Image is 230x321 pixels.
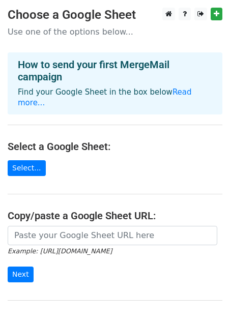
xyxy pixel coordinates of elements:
[8,140,222,153] h4: Select a Google Sheet:
[18,87,192,107] a: Read more...
[18,87,212,108] p: Find your Google Sheet in the box below
[8,26,222,37] p: Use one of the options below...
[8,267,34,282] input: Next
[8,226,217,245] input: Paste your Google Sheet URL here
[18,59,212,83] h4: How to send your first MergeMail campaign
[8,8,222,22] h3: Choose a Google Sheet
[8,210,222,222] h4: Copy/paste a Google Sheet URL:
[8,247,112,255] small: Example: [URL][DOMAIN_NAME]
[8,160,46,176] a: Select...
